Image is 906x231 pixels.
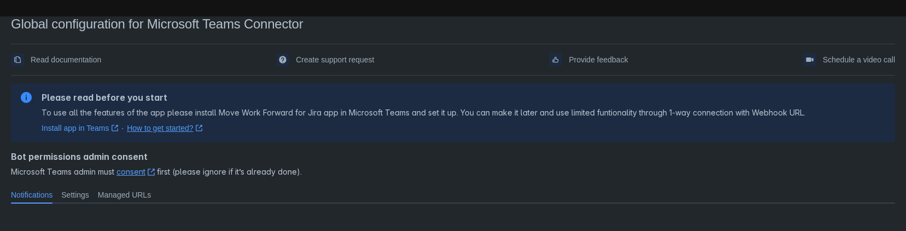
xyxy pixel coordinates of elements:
a: Provide feedback [549,51,628,68]
span: Schedule a video call [823,51,895,68]
span: documentation [13,55,22,64]
span: Settings [61,189,89,200]
a: Schedule a video call [803,51,895,68]
span: Provide feedback [569,51,628,68]
a: Read documentation [11,51,101,68]
a: Install app in Teams [42,123,118,134]
a: How to get started? [127,123,202,134]
span: support [278,55,287,64]
span: Managed URLs [98,189,151,200]
h4: Bot permissions admin consent [11,151,895,162]
p: To use all the features of the app please install Move Work Forward for Jira app in Microsoft Tea... [42,107,805,118]
a: Create support request [276,51,374,68]
div: Global configuration for Microsoft Teams Connector [11,16,895,32]
span: videoCall [805,55,814,64]
a: consent [116,167,155,176]
span: feedback [551,55,560,64]
span: Create support request [296,51,374,68]
span: information [20,91,33,104]
span: Read documentation [31,51,101,68]
h2: Please read before you start [42,92,805,103]
span: Microsoft Teams admin must first (please ignore if it’s already done). [11,166,895,177]
span: Notifications [11,189,52,200]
